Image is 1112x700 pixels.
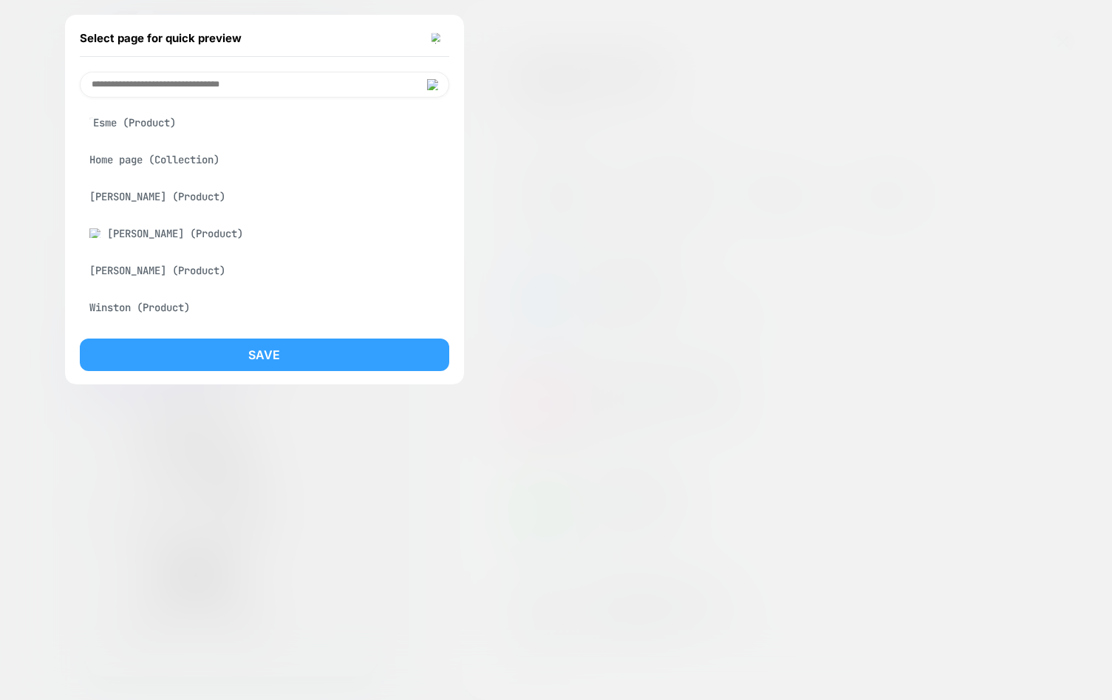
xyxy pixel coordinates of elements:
[80,220,449,248] div: [PERSON_NAME] (Product)
[80,256,449,285] div: [PERSON_NAME] (Product)
[29,339,69,353] a: Catalog
[89,228,100,239] img: blue checkmark
[80,109,449,137] div: Esme (Product)
[431,33,443,44] img: close
[80,183,449,211] div: [PERSON_NAME] (Product)
[69,339,109,353] a: Contact
[80,293,449,322] div: Winston (Product)
[427,79,438,90] img: edit
[80,31,242,45] span: Select page for quick preview
[89,118,93,121] img: blue checkmark
[80,146,449,174] div: Home page (Collection)
[80,339,449,371] button: Save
